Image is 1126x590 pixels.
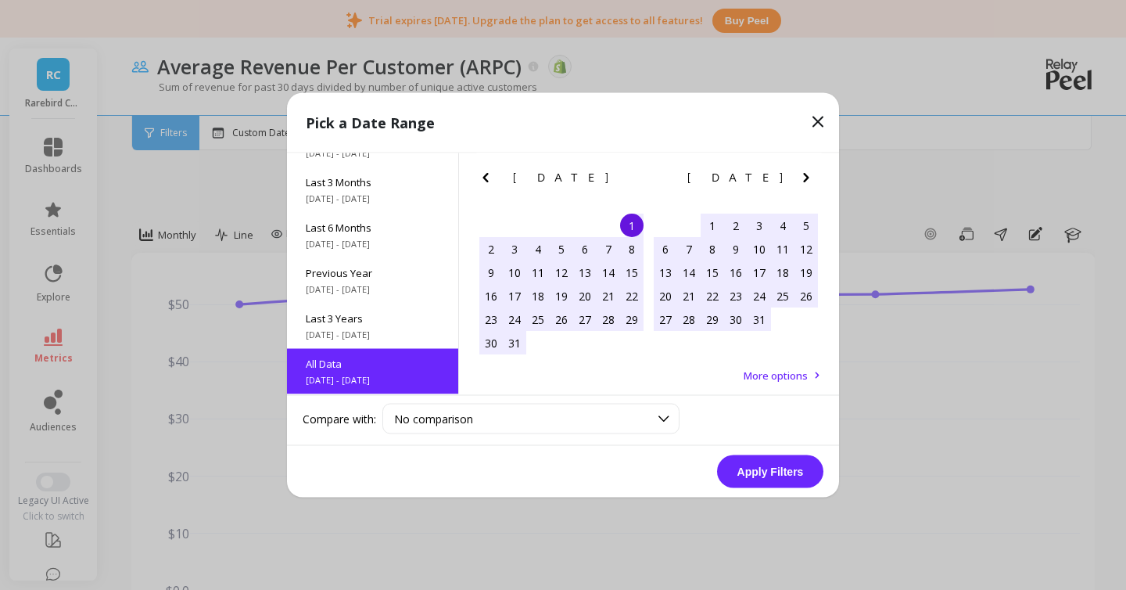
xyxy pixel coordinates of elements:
[573,308,597,331] div: Choose Thursday, July 27th, 2017
[724,214,748,237] div: Choose Wednesday, August 2nd, 2017
[303,411,376,426] label: Compare with:
[677,284,701,308] div: Choose Monday, August 21st, 2017
[479,331,503,354] div: Choose Sunday, July 30th, 2017
[748,237,771,261] div: Choose Thursday, August 10th, 2017
[794,237,818,261] div: Choose Saturday, August 12th, 2017
[748,214,771,237] div: Choose Thursday, August 3rd, 2017
[597,284,620,308] div: Choose Friday, July 21st, 2017
[654,261,677,284] div: Choose Sunday, August 13th, 2017
[306,238,439,250] span: [DATE] - [DATE]
[526,284,550,308] div: Choose Tuesday, July 18th, 2017
[794,284,818,308] div: Choose Saturday, August 26th, 2017
[479,308,503,331] div: Choose Sunday, July 23rd, 2017
[724,284,748,308] div: Choose Wednesday, August 23rd, 2017
[717,455,823,488] button: Apply Filters
[597,261,620,284] div: Choose Friday, July 14th, 2017
[573,237,597,261] div: Choose Thursday, July 6th, 2017
[797,168,822,193] button: Next Month
[620,284,644,308] div: Choose Saturday, July 22nd, 2017
[677,308,701,331] div: Choose Monday, August 28th, 2017
[654,214,818,331] div: month 2017-08
[526,237,550,261] div: Choose Tuesday, July 4th, 2017
[724,237,748,261] div: Choose Wednesday, August 9th, 2017
[771,284,794,308] div: Choose Friday, August 25th, 2017
[550,237,573,261] div: Choose Wednesday, July 5th, 2017
[794,214,818,237] div: Choose Saturday, August 5th, 2017
[701,261,724,284] div: Choose Tuesday, August 15th, 2017
[306,283,439,296] span: [DATE] - [DATE]
[479,214,644,354] div: month 2017-07
[550,261,573,284] div: Choose Wednesday, July 12th, 2017
[513,171,611,184] span: [DATE]
[306,112,435,134] p: Pick a Date Range
[654,308,677,331] div: Choose Sunday, August 27th, 2017
[744,369,808,383] span: More options
[479,261,503,284] div: Choose Sunday, July 9th, 2017
[620,308,644,331] div: Choose Saturday, July 29th, 2017
[503,284,526,308] div: Choose Monday, July 17th, 2017
[654,237,677,261] div: Choose Sunday, August 6th, 2017
[306,311,439,326] span: Last 3 Years
[306,374,439,387] span: [DATE] - [DATE]
[306,329,439,341] span: [DATE] - [DATE]
[701,237,724,261] div: Choose Tuesday, August 8th, 2017
[503,237,526,261] div: Choose Monday, July 3rd, 2017
[771,237,794,261] div: Choose Friday, August 11th, 2017
[479,237,503,261] div: Choose Sunday, July 2nd, 2017
[550,284,573,308] div: Choose Wednesday, July 19th, 2017
[479,284,503,308] div: Choose Sunday, July 16th, 2017
[306,221,439,235] span: Last 6 Months
[526,261,550,284] div: Choose Tuesday, July 11th, 2017
[677,237,701,261] div: Choose Monday, August 7th, 2017
[724,261,748,284] div: Choose Wednesday, August 16th, 2017
[550,308,573,331] div: Choose Wednesday, July 26th, 2017
[476,168,501,193] button: Previous Month
[701,284,724,308] div: Choose Tuesday, August 22nd, 2017
[724,308,748,331] div: Choose Wednesday, August 30th, 2017
[748,261,771,284] div: Choose Thursday, August 17th, 2017
[573,261,597,284] div: Choose Thursday, July 13th, 2017
[597,308,620,331] div: Choose Friday, July 28th, 2017
[620,237,644,261] div: Choose Saturday, July 8th, 2017
[771,261,794,284] div: Choose Friday, August 18th, 2017
[620,261,644,284] div: Choose Saturday, July 15th, 2017
[654,284,677,308] div: Choose Sunday, August 20th, 2017
[306,357,439,371] span: All Data
[503,331,526,354] div: Choose Monday, July 31st, 2017
[620,214,644,237] div: Choose Saturday, July 1st, 2017
[306,175,439,189] span: Last 3 Months
[794,261,818,284] div: Choose Saturday, August 19th, 2017
[503,308,526,331] div: Choose Monday, July 24th, 2017
[771,214,794,237] div: Choose Friday, August 4th, 2017
[748,308,771,331] div: Choose Thursday, August 31st, 2017
[573,284,597,308] div: Choose Thursday, July 20th, 2017
[687,171,785,184] span: [DATE]
[597,237,620,261] div: Choose Friday, July 7th, 2017
[526,308,550,331] div: Choose Tuesday, July 25th, 2017
[677,261,701,284] div: Choose Monday, August 14th, 2017
[306,147,439,160] span: [DATE] - [DATE]
[503,261,526,284] div: Choose Monday, July 10th, 2017
[701,308,724,331] div: Choose Tuesday, August 29th, 2017
[306,266,439,280] span: Previous Year
[306,192,439,205] span: [DATE] - [DATE]
[394,412,473,426] span: No comparison
[748,284,771,308] div: Choose Thursday, August 24th, 2017
[622,168,647,193] button: Next Month
[701,214,724,237] div: Choose Tuesday, August 1st, 2017
[651,168,676,193] button: Previous Month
